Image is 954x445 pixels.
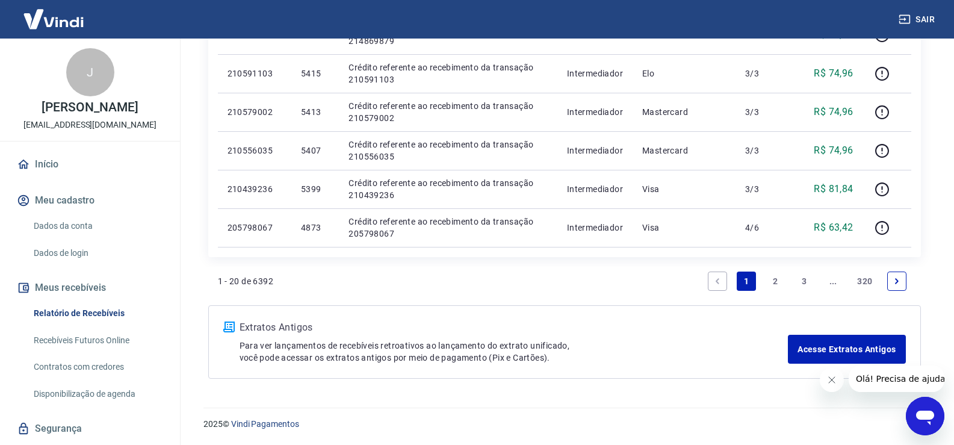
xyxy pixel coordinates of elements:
[642,67,726,79] p: Elo
[14,275,166,301] button: Meus recebíveis
[7,8,101,18] span: Olá! Precisa de ajuda?
[42,101,138,114] p: [PERSON_NAME]
[745,145,781,157] p: 3/3
[301,145,329,157] p: 5407
[301,183,329,195] p: 5399
[708,272,727,291] a: Previous page
[23,119,156,131] p: [EMAIL_ADDRESS][DOMAIN_NAME]
[567,183,623,195] p: Intermediador
[814,66,853,81] p: R$ 74,96
[14,1,93,37] img: Vindi
[228,67,282,79] p: 210591103
[29,382,166,406] a: Disponibilização de agenda
[814,182,853,196] p: R$ 81,84
[567,106,623,118] p: Intermediador
[642,222,726,234] p: Visa
[788,335,905,364] a: Acesse Extratos Antigos
[218,275,274,287] p: 1 - 20 de 6392
[814,143,853,158] p: R$ 74,96
[203,418,925,431] p: 2025 ©
[348,177,548,201] p: Crédito referente ao recebimento da transação 210439236
[896,8,940,31] button: Sair
[348,138,548,163] p: Crédito referente ao recebimento da transação 210556035
[906,397,944,435] iframe: Botão para abrir a janela de mensagens
[14,415,166,442] a: Segurança
[29,214,166,238] a: Dados da conta
[348,61,548,86] p: Crédito referente ao recebimento da transação 210591103
[301,222,329,234] p: 4873
[823,272,843,291] a: Jump forward
[567,67,623,79] p: Intermediador
[348,216,548,240] p: Crédito referente ao recebimento da transação 205798067
[301,106,329,118] p: 5413
[745,67,781,79] p: 3/3
[737,272,756,291] a: Page 1 is your current page
[223,322,235,332] img: ícone
[228,106,282,118] p: 210579002
[852,272,877,291] a: Page 320
[849,366,944,392] iframe: Mensagem da empresa
[66,48,114,96] div: J
[228,183,282,195] p: 210439236
[29,241,166,266] a: Dados de login
[29,301,166,326] a: Relatório de Recebíveis
[814,105,853,119] p: R$ 74,96
[240,340,788,364] p: Para ver lançamentos de recebíveis retroativos ao lançamento do extrato unificado, você pode aces...
[642,183,726,195] p: Visa
[766,272,785,291] a: Page 2
[228,222,282,234] p: 205798067
[642,145,726,157] p: Mastercard
[29,328,166,353] a: Recebíveis Futuros Online
[887,272,906,291] a: Next page
[567,145,623,157] p: Intermediador
[240,320,788,335] p: Extratos Antigos
[301,67,329,79] p: 5415
[231,419,299,429] a: Vindi Pagamentos
[745,106,781,118] p: 3/3
[348,100,548,124] p: Crédito referente ao recebimento da transação 210579002
[745,183,781,195] p: 3/3
[29,355,166,379] a: Contratos com credores
[14,151,166,178] a: Início
[567,222,623,234] p: Intermediador
[794,272,814,291] a: Page 3
[228,145,282,157] p: 210556035
[820,368,844,392] iframe: Fechar mensagem
[814,220,853,235] p: R$ 63,42
[642,106,726,118] p: Mastercard
[703,267,911,296] ul: Pagination
[14,187,166,214] button: Meu cadastro
[745,222,781,234] p: 4/6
